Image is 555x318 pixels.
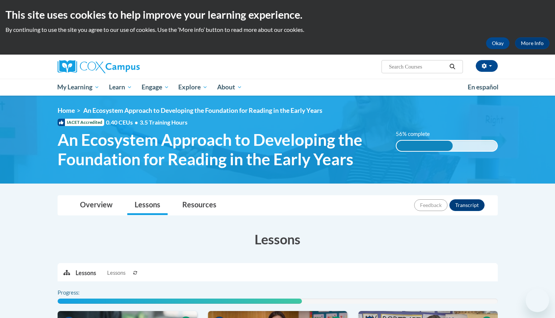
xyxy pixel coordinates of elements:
a: My Learning [53,79,105,96]
span: Lessons [107,269,125,277]
button: Okay [486,37,510,49]
p: Lessons [76,269,96,277]
span: IACET Accredited [58,119,104,126]
span: An Ecosystem Approach to Developing the Foundation for Reading in the Early Years [83,107,322,114]
h3: Lessons [58,230,498,248]
span: • [135,119,138,126]
p: By continuing to use the site you agree to our use of cookies. Use the ‘More info’ button to read... [6,26,549,34]
a: More Info [515,37,549,49]
a: Overview [73,196,120,215]
span: Learn [109,83,132,92]
a: Home [58,107,75,114]
button: Feedback [414,199,448,211]
iframe: Button to launch messaging window [526,289,549,312]
a: Engage [137,79,174,96]
button: Transcript [449,199,485,211]
span: Engage [142,83,169,92]
span: About [217,83,242,92]
a: En español [463,79,503,95]
button: Account Settings [476,60,498,72]
span: En español [468,83,499,91]
div: 56% complete [397,141,453,151]
span: 3.5 Training Hours [140,119,187,126]
button: Search [447,62,458,71]
a: About [212,79,247,96]
input: Search Courses [388,62,447,71]
span: An Ecosystem Approach to Developing the Foundation for Reading in the Early Years [58,130,385,169]
a: Cox Campus [58,60,197,73]
span: 0.40 CEUs [106,118,140,126]
label: 56% complete [396,130,438,138]
span: Explore [178,83,208,92]
a: Explore [174,79,212,96]
div: Main menu [47,79,509,96]
h2: This site uses cookies to help improve your learning experience. [6,7,549,22]
a: Lessons [127,196,168,215]
a: Learn [104,79,137,96]
label: Progress: [58,289,100,297]
a: Resources [175,196,224,215]
img: Cox Campus [58,60,140,73]
span: My Learning [57,83,99,92]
